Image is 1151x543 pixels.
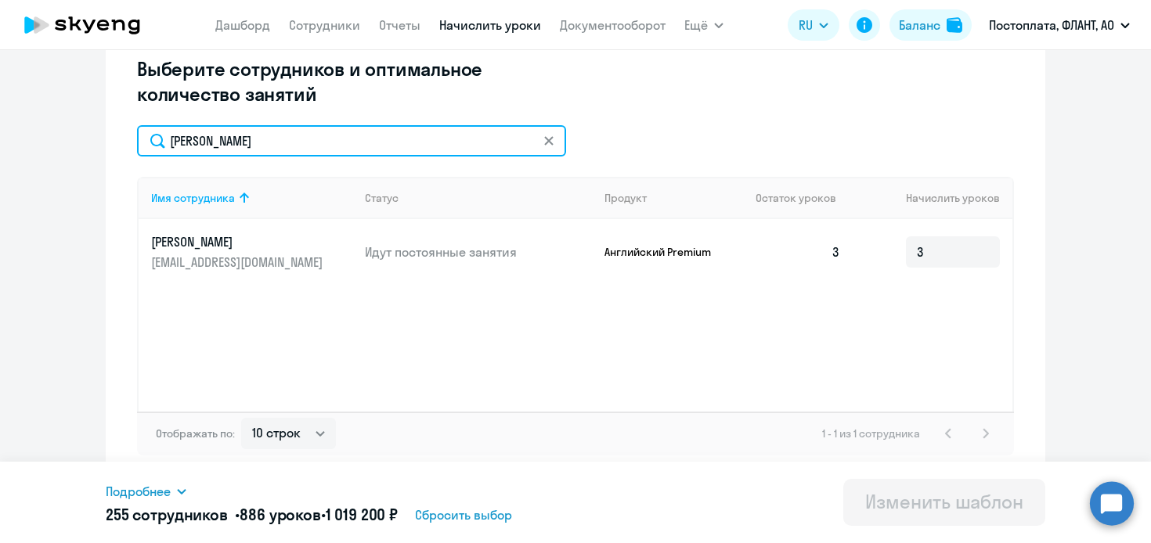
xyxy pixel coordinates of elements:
[156,426,235,441] span: Отображать по:
[106,482,171,501] span: Подробнее
[889,9,972,41] button: Балансbalance
[684,9,723,41] button: Ещё
[604,191,744,205] div: Продукт
[151,191,352,205] div: Имя сотрудника
[106,504,398,526] h5: 255 сотрудников • •
[215,17,270,33] a: Дашборд
[981,6,1138,44] button: Постоплата, ФЛАНТ, АО
[756,191,853,205] div: Остаток уроков
[151,233,327,250] p: [PERSON_NAME]
[560,17,666,33] a: Документооборот
[379,17,420,33] a: Отчеты
[947,17,962,33] img: balance
[326,505,398,524] span: 1 019 200 ₽
[843,479,1045,526] button: Изменить шаблон
[684,16,708,34] span: Ещё
[151,254,327,271] p: [EMAIL_ADDRESS][DOMAIN_NAME]
[799,16,813,34] span: RU
[743,219,853,285] td: 3
[604,245,722,259] p: Английский Premium
[415,505,512,524] span: Сбросить выбор
[865,489,1023,514] div: Изменить шаблон
[137,56,533,106] h3: Выберите сотрудников и оптимальное количество занятий
[604,191,647,205] div: Продукт
[439,17,541,33] a: Начислить уроки
[853,177,1012,219] th: Начислить уроков
[989,16,1114,34] p: Постоплата, ФЛАНТ, АО
[137,125,566,156] input: Поиск по имени, email, продукту или статусу
[899,16,940,34] div: Баланс
[365,191,592,205] div: Статус
[151,191,235,205] div: Имя сотрудника
[289,17,360,33] a: Сотрудники
[788,9,839,41] button: RU
[151,233,352,271] a: [PERSON_NAME][EMAIL_ADDRESS][DOMAIN_NAME]
[365,243,592,261] p: Идут постоянные занятия
[822,426,920,441] span: 1 - 1 из 1 сотрудника
[240,505,321,524] span: 886 уроков
[365,191,399,205] div: Статус
[756,191,836,205] span: Остаток уроков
